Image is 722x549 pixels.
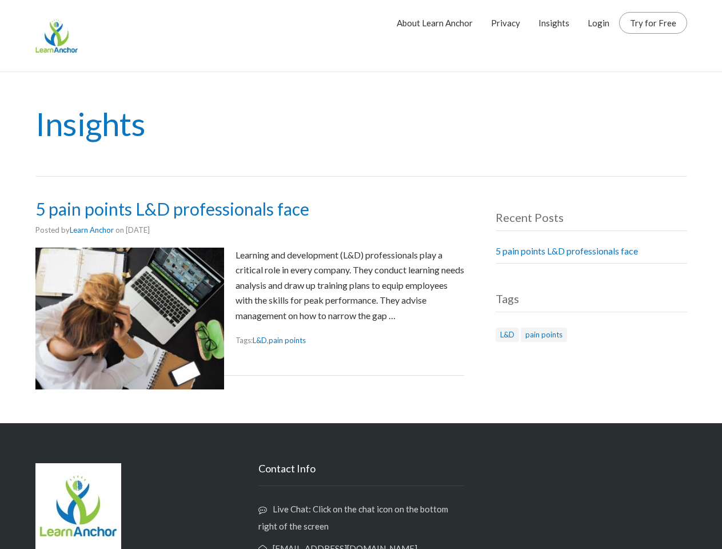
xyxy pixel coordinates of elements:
[496,328,519,342] a: L&D (1 item)
[35,248,464,323] p: Learning and development (L&D) professionals play a critical role in every company. They conduct ...
[35,225,114,234] span: Posted by
[70,225,114,234] a: Learn Anchor
[258,463,464,487] h3: Contact Info
[258,504,448,531] span: Live Chat: Click on the chat icon on the bottom right of the screen
[496,245,638,256] a: 5 pain points L&D professionals face
[253,336,267,345] a: L&D
[269,336,306,345] a: pain points
[397,9,473,37] a: About Learn Anchor
[630,17,676,29] a: Try for Free
[521,328,567,342] a: pain points (1 item)
[35,335,464,347] div: Tags:
[588,9,609,37] a: Login
[115,225,124,234] span: on
[35,198,309,219] a: 5 pain points L&D professionals face
[496,292,687,312] h3: Tags
[35,248,224,389] img: Learn Anchor Training Management System
[126,225,150,234] time: [DATE]
[35,14,78,57] img: Learn Anchor
[538,9,569,37] a: Insights
[496,211,687,231] h3: Recent Posts
[491,9,520,37] a: Privacy
[253,336,306,345] span: ,
[35,72,687,177] h1: Insights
